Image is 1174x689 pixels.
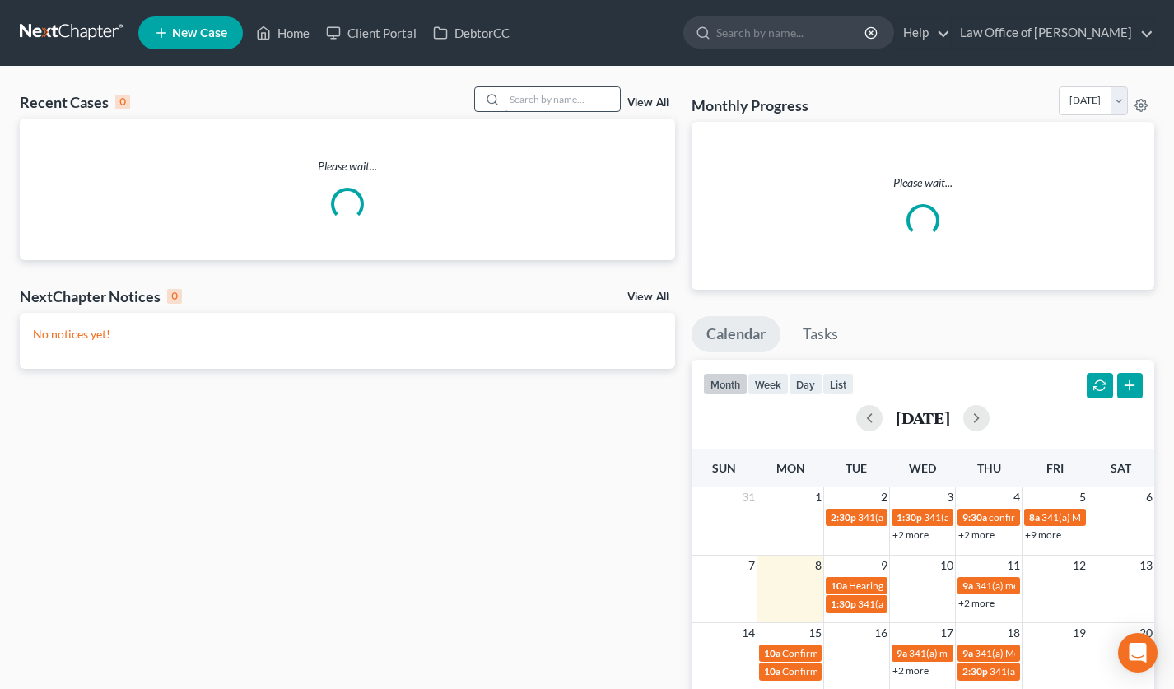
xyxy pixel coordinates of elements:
span: 5 [1078,487,1088,507]
h3: Monthly Progress [692,95,808,115]
span: Mon [776,461,805,475]
span: 3 [945,487,955,507]
p: No notices yet! [33,326,662,342]
input: Search by name... [716,17,867,48]
span: 18 [1005,623,1022,643]
div: 0 [167,289,182,304]
a: Calendar [692,316,780,352]
button: week [748,373,789,395]
span: 8a [1029,511,1040,524]
a: Law Office of [PERSON_NAME] [952,18,1153,48]
a: View All [627,291,669,303]
span: 1:30p [897,511,922,524]
span: 7 [747,556,757,575]
span: 341(a) Meeting for [990,665,1070,677]
a: DebtorCC [425,18,518,48]
a: Tasks [788,316,853,352]
span: 341(a) meeting for [PERSON_NAME] [975,580,1134,592]
a: +2 more [958,528,995,541]
span: confirmation hearing for [PERSON_NAME] [989,511,1174,524]
span: 9:30a [962,511,987,524]
span: 9a [962,647,973,659]
span: Fri [1046,461,1064,475]
span: 341(a) Meeting for [PERSON_NAME] [858,598,1018,610]
span: 341(a) Meeting for [PERSON_NAME] [975,647,1134,659]
span: Thu [977,461,1001,475]
span: 2 [879,487,889,507]
div: 0 [115,95,130,109]
span: 6 [1144,487,1154,507]
span: 2:30p [962,665,988,677]
span: 10 [939,556,955,575]
span: 4 [1012,487,1022,507]
h2: [DATE] [896,409,950,426]
p: Please wait... [20,158,675,175]
span: 11 [1005,556,1022,575]
span: Confirmation hearing for [PERSON_NAME] [782,665,969,677]
span: 14 [740,623,757,643]
span: 1:30p [831,598,856,610]
button: day [789,373,822,395]
span: 341(a) meeting for [PERSON_NAME] [909,647,1068,659]
a: Help [895,18,950,48]
span: Hearing for [PERSON_NAME] & [PERSON_NAME] [849,580,1065,592]
a: +2 more [892,664,929,677]
a: Home [248,18,318,48]
span: 9a [962,580,973,592]
span: 341(a) meeting for [PERSON_NAME] [924,511,1083,524]
span: 19 [1071,623,1088,643]
span: 12 [1071,556,1088,575]
div: Open Intercom Messenger [1118,633,1158,673]
a: +2 more [958,597,995,609]
button: month [703,373,748,395]
a: Client Portal [318,18,425,48]
span: New Case [172,27,227,40]
span: 20 [1138,623,1154,643]
span: 9a [897,647,907,659]
span: 10a [764,665,780,677]
span: Wed [909,461,936,475]
div: Recent Cases [20,92,130,112]
span: 1 [813,487,823,507]
span: 16 [873,623,889,643]
span: 341(a) meeting for [PERSON_NAME] [858,511,1017,524]
div: NextChapter Notices [20,286,182,306]
span: 13 [1138,556,1154,575]
input: Search by name... [505,87,620,111]
a: +9 more [1025,528,1061,541]
span: 2:30p [831,511,856,524]
span: Tue [846,461,867,475]
a: +2 more [892,528,929,541]
span: Confirmation hearing for [PERSON_NAME] [782,647,969,659]
span: Sat [1111,461,1131,475]
p: Please wait... [705,175,1142,191]
span: 9 [879,556,889,575]
button: list [822,373,854,395]
a: View All [627,97,669,109]
span: 10a [831,580,847,592]
span: 10a [764,647,780,659]
span: 8 [813,556,823,575]
span: Sun [712,461,736,475]
span: 15 [807,623,823,643]
span: 17 [939,623,955,643]
span: 31 [740,487,757,507]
